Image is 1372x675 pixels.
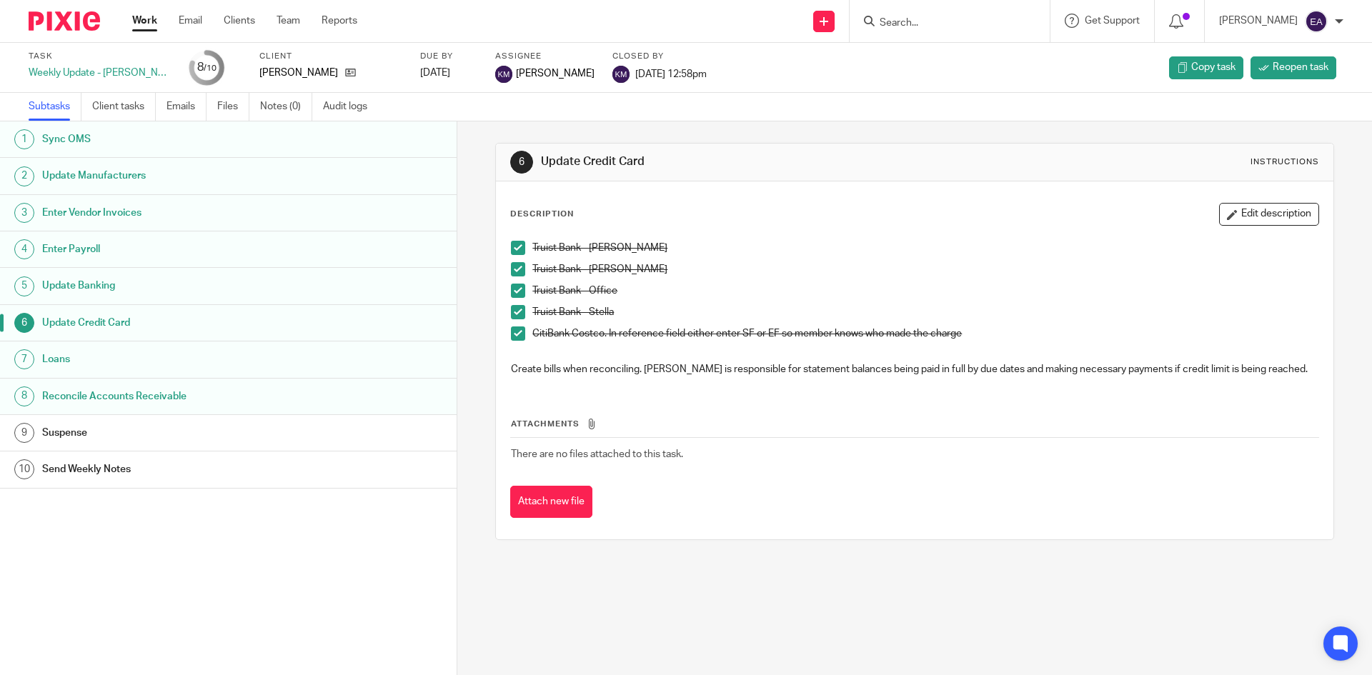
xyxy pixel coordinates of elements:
div: 1 [14,129,34,149]
p: Truist Bank - [PERSON_NAME] [532,262,1318,276]
div: 5 [14,276,34,296]
a: Emails [166,93,207,121]
label: Task [29,51,171,62]
a: Reopen task [1251,56,1336,79]
label: Client [259,51,402,62]
h1: Enter Vendor Invoices [42,202,309,224]
div: Instructions [1251,156,1319,168]
span: [PERSON_NAME] [516,66,595,81]
h1: Suspense [42,422,309,444]
span: [DATE] 12:58pm [635,69,707,79]
span: Attachments [511,420,580,428]
span: There are no files attached to this task. [511,449,683,459]
img: svg%3E [495,66,512,83]
p: Truist Bank - [PERSON_NAME] [532,241,1318,255]
div: 9 [14,423,34,443]
h1: Reconcile Accounts Receivable [42,386,309,407]
div: 7 [14,349,34,369]
small: /10 [204,64,217,72]
h1: Update Credit Card [541,154,945,169]
h1: Sync OMS [42,129,309,150]
a: Email [179,14,202,28]
a: Files [217,93,249,121]
h1: Update Credit Card [42,312,309,334]
div: 3 [14,203,34,223]
a: Work [132,14,157,28]
button: Edit description [1219,203,1319,226]
label: Closed by [612,51,707,62]
a: Copy task [1169,56,1243,79]
div: 10 [14,459,34,479]
p: [PERSON_NAME] [1219,14,1298,28]
p: Description [510,209,574,220]
p: Truist Bank - Office [532,284,1318,298]
label: Assignee [495,51,595,62]
div: 8 [197,59,217,76]
p: Create bills when reconciling. [PERSON_NAME] is responsible for statement balances being paid in ... [511,362,1318,376]
p: CitiBank Costco. In reference field either enter SF or EF so member knows who made the charge [532,326,1318,341]
input: Search [878,17,1007,30]
div: Weekly Update - [PERSON_NAME] [29,66,171,80]
img: svg%3E [612,66,630,83]
h1: Update Banking [42,275,309,296]
div: [DATE] [420,66,477,80]
a: Notes (0) [260,93,312,121]
div: 8 [14,386,34,406]
a: Client tasks [92,93,156,121]
p: Truist Bank - Stella [532,305,1318,319]
div: 2 [14,166,34,186]
a: Subtasks [29,93,81,121]
a: Team [277,14,300,28]
p: [PERSON_NAME] [259,66,338,80]
div: 6 [14,313,34,333]
span: Reopen task [1273,60,1328,74]
label: Due by [420,51,477,62]
div: 6 [510,151,533,174]
h1: Send Weekly Notes [42,459,309,480]
img: Pixie [29,11,100,31]
div: 4 [14,239,34,259]
button: Attach new file [510,486,592,518]
a: Audit logs [323,93,378,121]
h1: Enter Payroll [42,239,309,260]
img: svg%3E [1305,10,1328,33]
span: Copy task [1191,60,1236,74]
a: Reports [322,14,357,28]
span: Get Support [1085,16,1140,26]
a: Clients [224,14,255,28]
h1: Update Manufacturers [42,165,309,186]
h1: Loans [42,349,309,370]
